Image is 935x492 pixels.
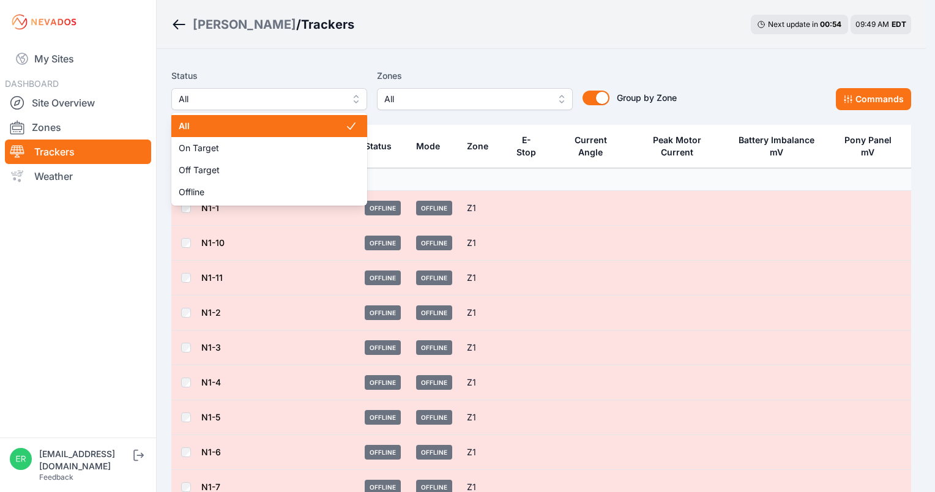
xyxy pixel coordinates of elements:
span: On Target [179,142,345,154]
button: All [171,88,367,110]
span: All [179,92,343,106]
span: Offline [179,186,345,198]
div: All [171,113,367,206]
span: Off Target [179,164,345,176]
span: All [179,120,345,132]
